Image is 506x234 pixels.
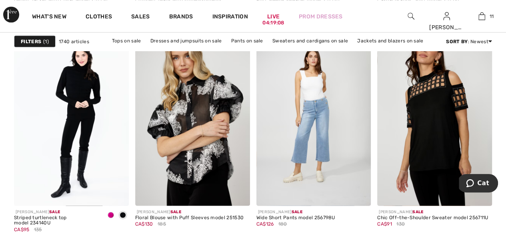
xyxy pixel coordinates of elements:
font: 180 [278,221,287,226]
font: Sale [412,209,423,214]
font: [PERSON_NAME] [258,209,292,214]
font: Striped turtleneck top model 234140U [14,214,67,226]
font: Prom dresses [299,13,343,20]
font: Sale [170,209,181,214]
img: My cart [478,11,485,21]
font: CA$130 [135,221,153,226]
a: Live04:19:08 [267,12,280,20]
font: Sort by [446,38,468,44]
a: Prom dresses [299,12,343,20]
img: Chic Off-the-Shoulder Sweater model 256711U. Black [377,33,492,205]
a: 11 [464,11,499,21]
a: Sales [131,13,150,21]
font: CA$126 [256,221,274,226]
a: Clothes [86,13,112,21]
div: Black [117,209,129,222]
font: Sales [131,13,150,20]
div: Magenta [105,209,117,222]
a: Tops on sale [108,35,145,46]
font: 185 [158,221,166,226]
font: [PERSON_NAME] [16,209,49,214]
font: Floral Blouse with Puff Sleeves model 251530 [135,214,244,220]
font: 135 [34,226,42,232]
font: Sale [291,209,302,214]
a: Sweaters and cardigans on sale [268,35,352,46]
font: Inspiration [212,13,248,20]
font: Filters [21,38,41,44]
font: Pants on sale [231,38,263,43]
a: Dresses and jumpsuits on sale [146,35,226,46]
img: My information [443,11,450,21]
font: Live [267,13,280,20]
font: Wide Short Pants model 256798U [256,214,335,220]
font: Dresses and jumpsuits on sale [150,38,222,43]
font: What's new [32,13,66,20]
font: 04:19:08 [262,19,284,25]
font: Brands [169,13,193,20]
img: Striped turtleneck top model 234140U. Magenta [14,33,129,205]
font: Clothes [86,13,112,20]
img: Wide Short Pants model 256798U. Blue [256,33,371,205]
a: Jackets and blazers on sale [353,35,427,46]
font: 130 [396,221,405,226]
img: research [408,11,414,21]
font: CA$95 [14,226,30,232]
iframe: Opens a widget where you can chat with one of our agents [459,174,498,194]
font: Chic Off-the-Shoulder Sweater model 256711U [377,214,488,220]
font: 11 [489,13,494,19]
font: Sweaters and cardigans on sale [272,38,348,43]
font: Sale [49,209,60,214]
font: [PERSON_NAME] [137,209,170,214]
font: CA$91 [377,221,392,226]
a: Brands [169,13,193,21]
a: Floral Blouse with Puff Sleeves, model 251530. Black/Off-White [135,33,250,205]
a: Log in [443,12,450,20]
font: [PERSON_NAME] [429,24,476,30]
font: : Newest [468,38,488,44]
font: Tops on sale [112,38,141,43]
font: [PERSON_NAME] [379,209,412,214]
a: Pants on sale [227,35,267,46]
font: 1740 articles [59,38,89,44]
font: Jackets and blazers on sale [357,38,423,43]
a: What's new [32,13,66,21]
font: 1 [45,38,47,44]
img: 1st Avenue [3,6,19,22]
